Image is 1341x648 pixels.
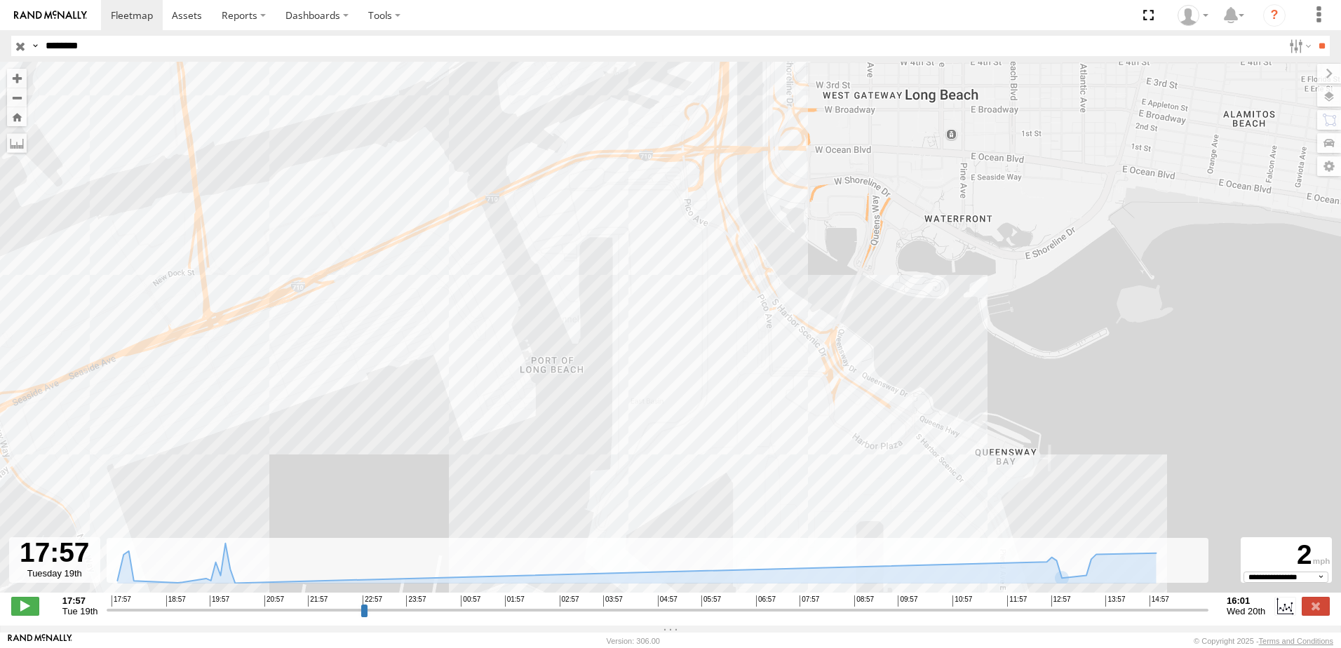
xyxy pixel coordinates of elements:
span: 08:57 [854,595,874,607]
label: Close [1302,597,1330,615]
span: 11:57 [1007,595,1027,607]
div: 2 [1243,539,1330,572]
span: 04:57 [658,595,678,607]
strong: 17:57 [62,595,98,606]
i: ? [1263,4,1286,27]
span: 10:57 [952,595,972,607]
span: 01:57 [505,595,525,607]
span: 18:57 [166,595,186,607]
span: 17:57 [112,595,131,607]
span: 19:57 [210,595,229,607]
strong: 16:01 [1227,595,1265,606]
span: 06:57 [756,595,776,607]
label: Play/Stop [11,597,39,615]
span: 00:57 [461,595,480,607]
div: © Copyright 2025 - [1194,637,1333,645]
div: Version: 306.00 [607,637,660,645]
span: Tue 19th Aug 2025 [62,606,98,616]
label: Search Filter Options [1283,36,1314,56]
img: rand-logo.svg [14,11,87,20]
span: 23:57 [406,595,426,607]
span: 02:57 [560,595,579,607]
span: 21:57 [308,595,328,607]
span: 03:57 [603,595,623,607]
span: 20:57 [264,595,284,607]
button: Zoom out [7,88,27,107]
label: Search Query [29,36,41,56]
span: 07:57 [800,595,819,607]
span: 22:57 [363,595,382,607]
span: 13:57 [1105,595,1125,607]
span: Wed 20th Aug 2025 [1227,606,1265,616]
span: 05:57 [701,595,721,607]
button: Zoom Home [7,107,27,126]
a: Terms and Conditions [1259,637,1333,645]
span: 09:57 [898,595,917,607]
a: Visit our Website [8,634,72,648]
div: Zulema McIntosch [1173,5,1213,26]
span: 14:57 [1150,595,1169,607]
button: Zoom in [7,69,27,88]
label: Measure [7,133,27,153]
label: Map Settings [1317,156,1341,176]
span: 12:57 [1051,595,1071,607]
